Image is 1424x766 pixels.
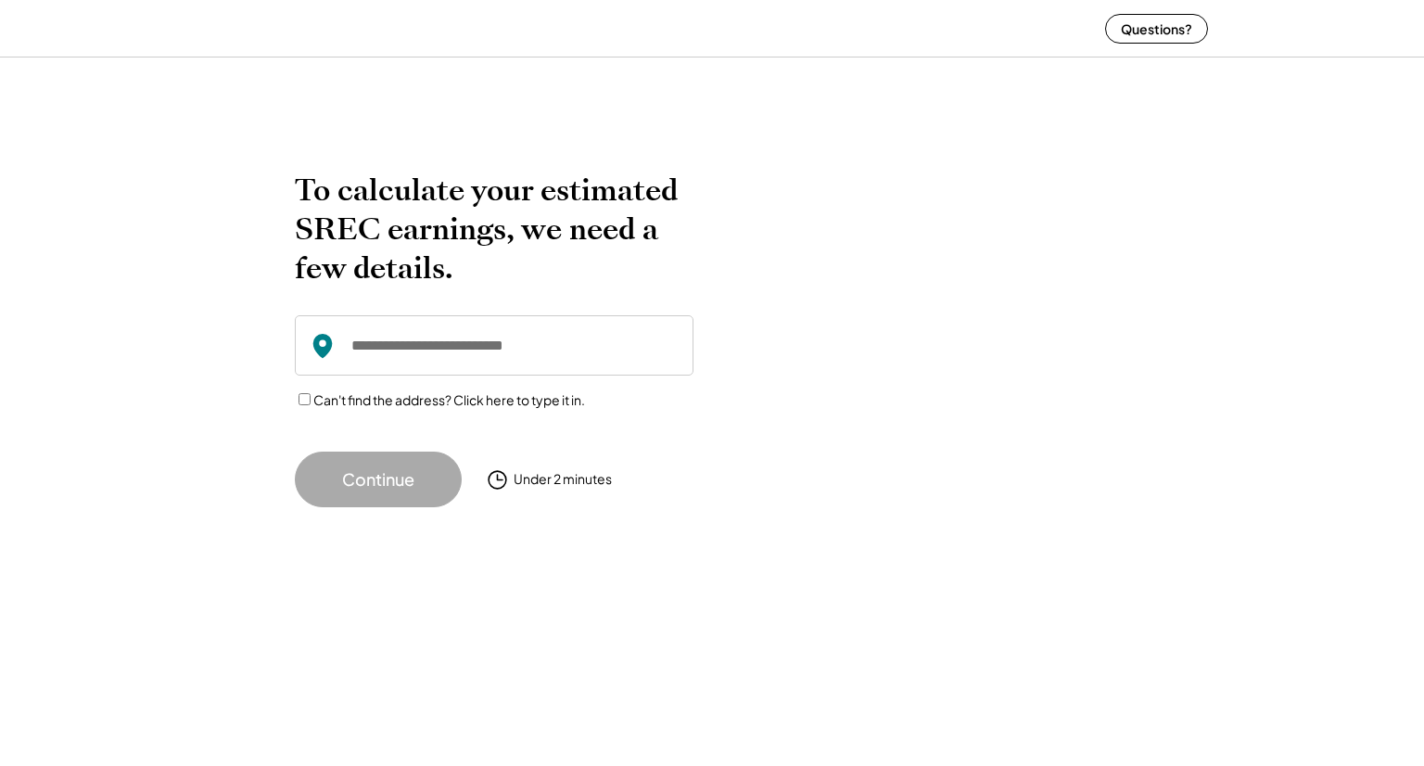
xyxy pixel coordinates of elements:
[295,452,462,507] button: Continue
[514,470,612,489] div: Under 2 minutes
[313,391,585,408] label: Can't find the address? Click here to type it in.
[216,4,346,53] img: yH5BAEAAAAALAAAAAABAAEAAAIBRAA7
[295,171,693,287] h2: To calculate your estimated SREC earnings, we need a few details.
[1105,14,1208,44] button: Questions?
[740,171,1101,468] img: yH5BAEAAAAALAAAAAABAAEAAAIBRAA7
